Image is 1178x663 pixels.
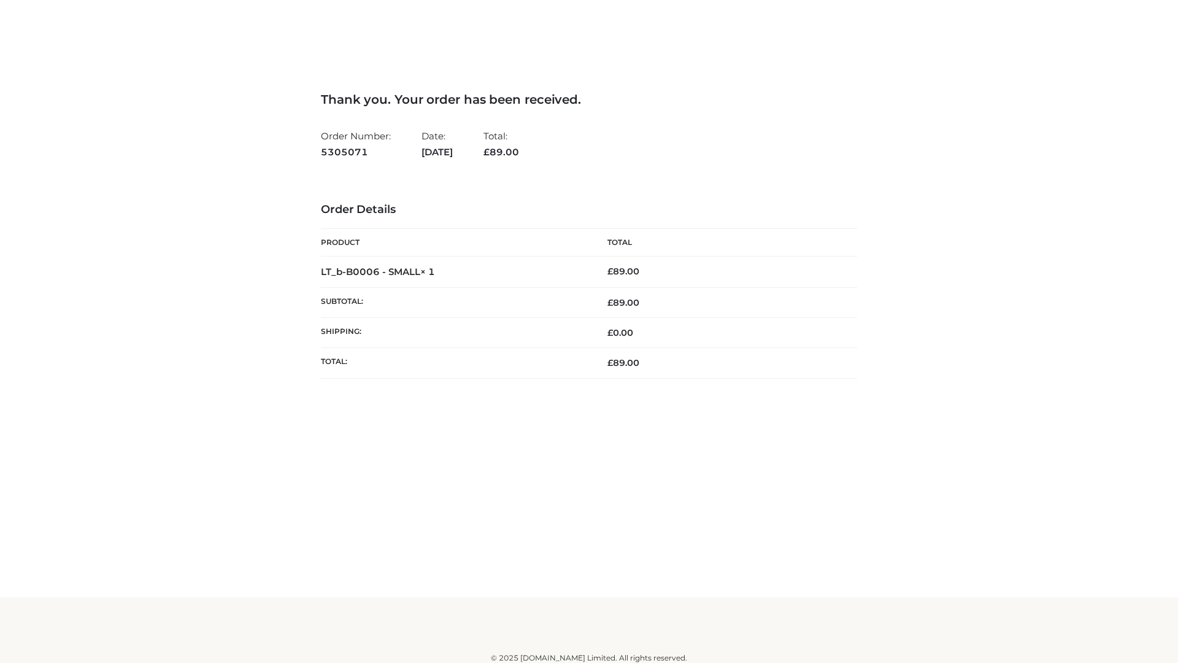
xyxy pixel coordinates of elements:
[607,357,639,368] span: 89.00
[321,318,589,348] th: Shipping:
[321,266,435,277] strong: LT_b-B0006 - SMALL
[483,146,490,158] span: £
[607,357,613,368] span: £
[321,229,589,257] th: Product
[483,125,519,163] li: Total:
[607,297,613,308] span: £
[321,348,589,378] th: Total:
[607,327,613,338] span: £
[607,297,639,308] span: 89.00
[607,266,613,277] span: £
[321,287,589,317] th: Subtotal:
[321,92,857,107] h3: Thank you. Your order has been received.
[321,125,391,163] li: Order Number:
[422,144,453,160] strong: [DATE]
[420,266,435,277] strong: × 1
[321,203,857,217] h3: Order Details
[321,144,391,160] strong: 5305071
[589,229,857,257] th: Total
[607,266,639,277] bdi: 89.00
[607,327,633,338] bdi: 0.00
[483,146,519,158] span: 89.00
[422,125,453,163] li: Date:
